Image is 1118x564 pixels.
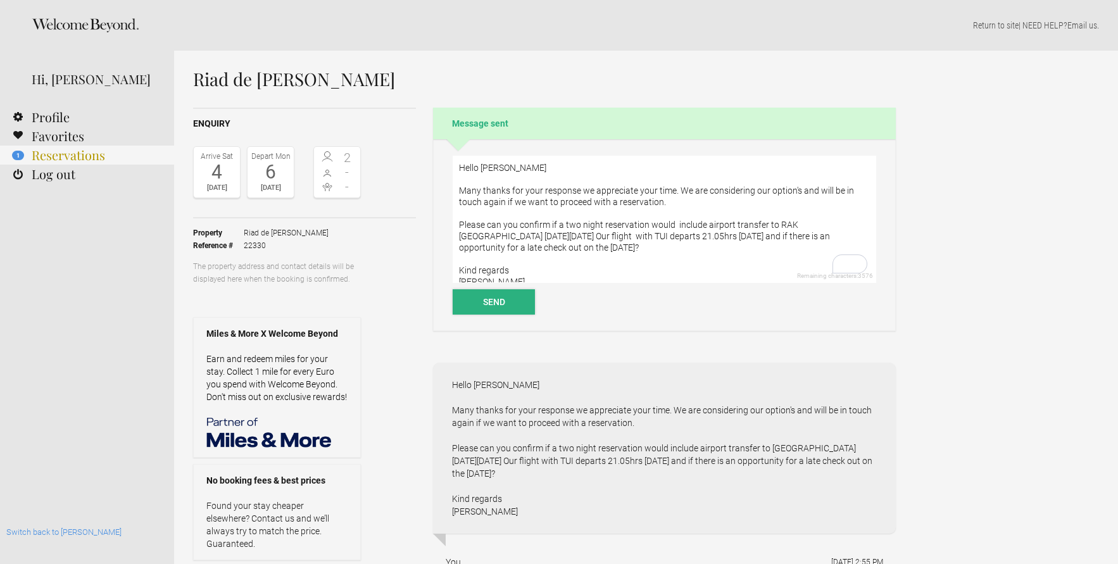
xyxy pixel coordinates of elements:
[433,108,896,139] h2: Message sent
[32,70,155,89] div: Hi, [PERSON_NAME]
[193,117,416,130] h2: Enquiry
[206,416,333,448] img: Miles & More
[251,182,291,194] div: [DATE]
[1067,20,1097,30] a: Email us
[453,156,876,283] textarea: To enrich screen reader interactions, please activate Accessibility in Grammarly extension settings
[12,151,24,160] flynt-notification-badge: 1
[251,150,291,163] div: Depart Mon
[193,19,1099,32] p: | NEED HELP? .
[197,150,237,163] div: Arrive Sat
[193,260,361,285] p: The property address and contact details will be displayed here when the booking is confirmed.
[193,239,244,252] strong: Reference #
[206,354,347,402] a: Earn and redeem miles for your stay. Collect 1 mile for every Euro you spend with Welcome Beyond....
[193,227,244,239] strong: Property
[244,239,329,252] span: 22330
[206,327,348,340] strong: Miles & More X Welcome Beyond
[337,180,358,193] span: -
[206,474,348,487] strong: No booking fees & best prices
[337,166,358,179] span: -
[206,499,348,550] p: Found your stay cheaper elsewhere? Contact us and we’ll always try to match the price. Guaranteed.
[453,289,535,315] button: Send
[433,363,896,534] div: Hello [PERSON_NAME] Many thanks for your response we appreciate your time. We are considering our...
[197,182,237,194] div: [DATE]
[251,163,291,182] div: 6
[193,70,896,89] h1: Riad de [PERSON_NAME]
[973,20,1019,30] a: Return to site
[244,227,329,239] span: Riad de [PERSON_NAME]
[6,527,122,537] a: Switch back to [PERSON_NAME]
[197,163,237,182] div: 4
[337,151,358,164] span: 2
